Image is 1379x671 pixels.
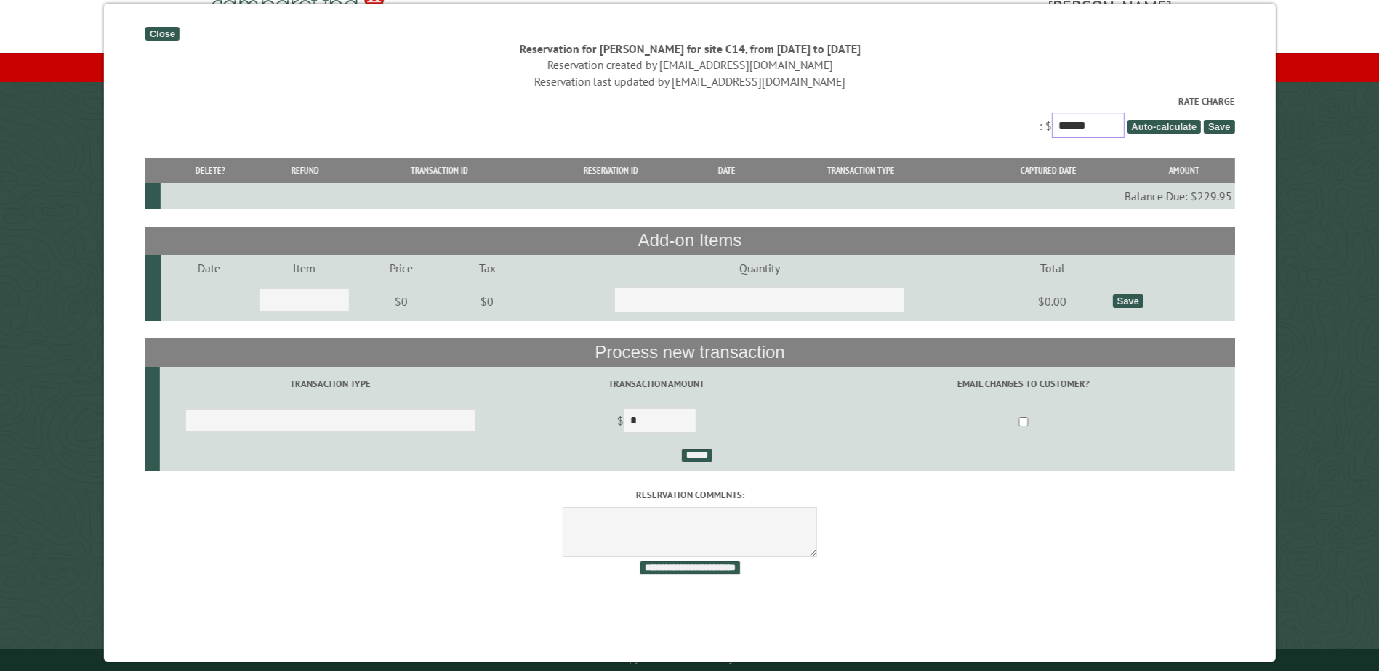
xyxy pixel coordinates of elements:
[145,488,1234,502] label: Reservation comments:
[962,158,1134,183] th: Captured Date
[145,57,1234,73] div: Reservation created by [EMAIL_ADDRESS][DOMAIN_NAME]
[449,255,524,281] td: Tax
[503,377,809,391] label: Transaction Amount
[994,255,1110,281] td: Total
[449,281,524,322] td: $0
[259,158,351,183] th: Refund
[351,158,526,183] th: Transaction ID
[145,41,1234,57] div: Reservation for [PERSON_NAME] for site C14, from [DATE] to [DATE]
[145,94,1234,108] label: Rate Charge
[145,338,1234,366] th: Process new transaction
[527,158,694,183] th: Reservation ID
[145,227,1234,254] th: Add-on Items
[352,281,450,322] td: $0
[145,27,179,41] div: Close
[161,158,260,183] th: Delete?
[161,183,1234,209] td: Balance Due: $229.95
[608,655,772,664] small: © Campground Commander LLC. All rights reserved.
[145,73,1234,89] div: Reservation last updated by [EMAIL_ADDRESS][DOMAIN_NAME]
[1112,294,1143,308] div: Save
[161,377,499,391] label: Transaction Type
[694,158,758,183] th: Date
[994,281,1110,322] td: $0.00
[524,255,994,281] td: Quantity
[814,377,1232,391] label: Email changes to customer?
[1133,158,1234,183] th: Amount
[145,94,1234,142] div: : $
[501,402,811,442] td: $
[758,158,962,183] th: Transaction Type
[1203,120,1234,134] span: Save
[1127,120,1201,134] span: Auto-calculate
[352,255,450,281] td: Price
[257,255,352,281] td: Item
[161,255,257,281] td: Date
